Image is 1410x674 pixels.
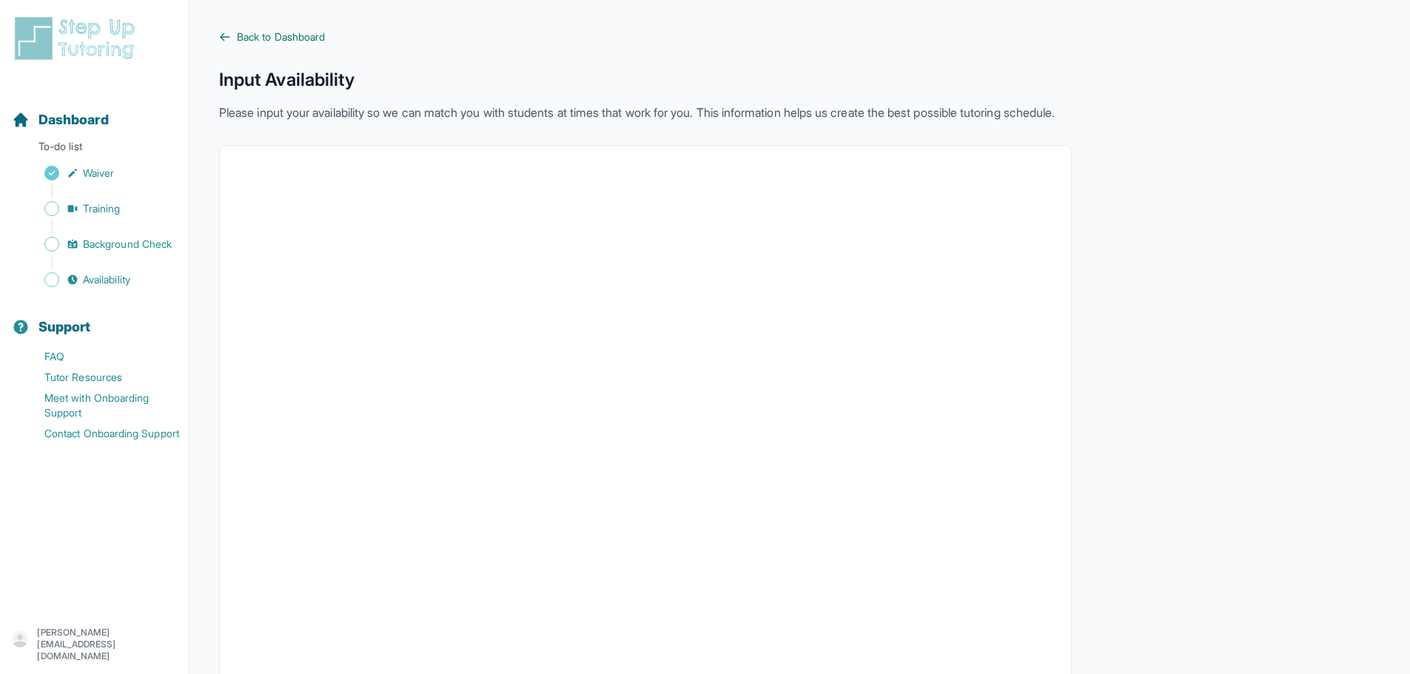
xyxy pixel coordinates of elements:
a: FAQ [12,346,189,367]
a: Back to Dashboard [219,30,1072,44]
span: Waiver [83,166,114,181]
span: Dashboard [38,109,109,130]
a: Waiver [12,163,189,183]
a: Tutor Resources [12,367,189,388]
a: Background Check [12,234,189,255]
button: [PERSON_NAME][EMAIL_ADDRESS][DOMAIN_NAME] [12,627,177,662]
span: Back to Dashboard [237,30,325,44]
p: [PERSON_NAME][EMAIL_ADDRESS][DOMAIN_NAME] [37,627,177,662]
p: To-do list [6,139,183,160]
button: Support [6,293,183,343]
a: Dashboard [12,109,109,130]
span: Background Check [83,237,172,252]
span: Training [83,201,121,216]
button: Dashboard [6,86,183,136]
p: Please input your availability so we can match you with students at times that work for you. This... [219,104,1072,121]
a: Availability [12,269,189,290]
span: Availability [83,272,130,287]
span: Support [38,317,91,337]
a: Contact Onboarding Support [12,423,189,444]
img: logo [12,15,144,62]
a: Training [12,198,189,219]
a: Meet with Onboarding Support [12,388,189,423]
h1: Input Availability [219,68,1072,92]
